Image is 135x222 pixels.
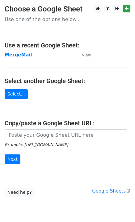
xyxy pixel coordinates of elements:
input: Next [5,154,20,164]
a: Google Sheets [92,188,130,194]
a: Need help? [5,188,35,197]
h4: Select another Google Sheet: [5,77,130,85]
h4: Use a recent Google Sheet: [5,42,130,49]
small: View [82,53,91,57]
a: Select... [5,89,28,99]
h4: Copy/paste a Google Sheet URL: [5,119,130,127]
p: Use one of the options below... [5,16,130,23]
h3: Choose a Google Sheet [5,5,130,14]
small: Example: [URL][DOMAIN_NAME] [5,142,68,147]
a: View [76,52,91,58]
a: MergeMail [5,52,32,58]
input: Paste your Google Sheet URL here [5,129,127,141]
